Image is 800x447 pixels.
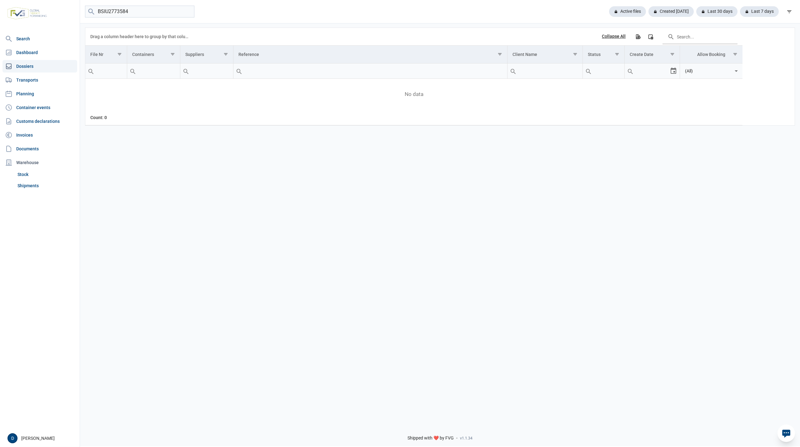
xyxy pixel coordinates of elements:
[583,46,625,63] td: Column Status
[680,46,742,63] td: Column Allow Booking
[507,63,583,78] input: Filter cell
[588,52,601,57] div: Status
[583,63,625,79] td: Filter cell
[2,115,77,128] a: Customs declarations
[90,52,103,57] div: File Nr
[2,33,77,45] a: Search
[625,63,680,79] td: Filter cell
[233,63,245,78] div: Search box
[223,52,228,57] span: Show filter options for column 'Suppliers'
[507,63,583,79] td: Filter cell
[2,129,77,141] a: Invoices
[185,52,204,57] div: Suppliers
[680,63,742,79] td: Filter cell
[90,32,191,42] div: Drag a column header here to group by that column
[127,63,180,79] td: Filter cell
[2,46,77,59] a: Dashboard
[507,63,519,78] div: Search box
[15,180,77,191] a: Shipments
[733,52,737,57] span: Show filter options for column 'Allow Booking'
[90,114,122,121] div: File Nr Count: 0
[180,46,233,63] td: Column Suppliers
[615,52,619,57] span: Show filter options for column 'Status'
[2,88,77,100] a: Planning
[507,46,583,63] td: Column Client Name
[180,63,233,78] input: Filter cell
[625,46,680,63] td: Column Create Date
[696,6,737,17] div: Last 30 days
[460,436,472,441] span: v1.1.34
[497,52,502,57] span: Show filter options for column 'Reference'
[238,52,259,57] div: Reference
[85,63,97,78] div: Search box
[645,31,656,42] div: Column Chooser
[2,74,77,86] a: Transports
[90,28,737,45] div: Data grid toolbar
[127,63,138,78] div: Search box
[85,63,127,79] td: Filter cell
[648,6,694,17] div: Created [DATE]
[170,52,175,57] span: Show filter options for column 'Containers'
[5,5,49,22] img: FVG - Global freight forwarding
[662,29,737,44] input: Search in the data grid
[180,63,233,79] td: Filter cell
[2,60,77,73] a: Dossiers
[609,6,646,17] div: Active files
[740,6,779,17] div: Last 7 days
[670,63,677,78] div: Select
[180,63,192,78] div: Search box
[127,46,180,63] td: Column Containers
[697,52,725,57] div: Allow Booking
[117,52,122,57] span: Show filter options for column 'File Nr'
[625,63,636,78] div: Search box
[583,63,594,78] div: Search box
[583,63,624,78] input: Filter cell
[680,63,732,78] input: Filter cell
[632,31,643,42] div: Export all data to Excel
[233,63,507,78] input: Filter cell
[85,91,742,98] span: No data
[630,52,653,57] div: Create Date
[2,143,77,155] a: Documents
[132,52,154,57] div: Containers
[512,52,537,57] div: Client Name
[456,435,457,441] span: -
[2,156,77,169] div: Warehouse
[670,52,675,57] span: Show filter options for column 'Create Date'
[7,433,76,443] div: [PERSON_NAME]
[732,63,740,78] div: Select
[233,46,507,63] td: Column Reference
[85,28,742,125] div: Data grid with 0 rows and 8 columns
[784,6,795,17] div: filter
[85,46,127,63] td: Column File Nr
[7,433,17,443] button: D
[2,101,77,114] a: Container events
[602,34,626,39] div: Collapse All
[15,169,77,180] a: Stock
[233,63,507,79] td: Filter cell
[625,63,669,78] input: Filter cell
[127,63,180,78] input: Filter cell
[85,6,194,18] input: Search dossiers
[85,63,127,78] input: Filter cell
[573,52,577,57] span: Show filter options for column 'Client Name'
[407,435,454,441] span: Shipped with ❤️ by FVG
